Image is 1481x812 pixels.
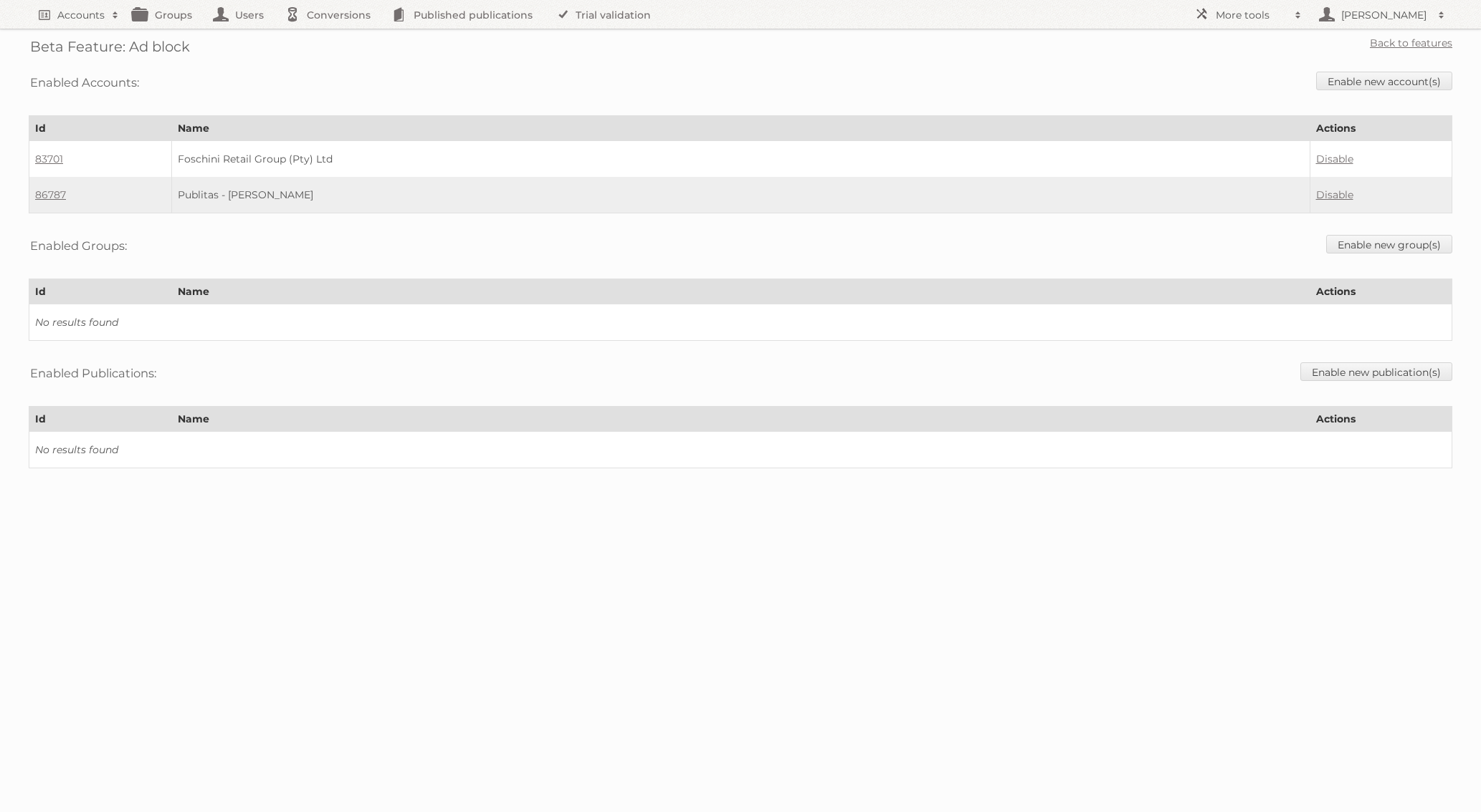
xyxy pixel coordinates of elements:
th: Name [171,407,1310,432]
h3: Enabled Accounts: [30,72,139,93]
th: Actions [1310,407,1452,432]
a: Enable new publication(s) [1300,362,1452,381]
td: Foschini Retail Group (Pty) Ltd [171,141,1310,178]
th: Id [29,116,172,141]
td: Publitas - [PERSON_NAME] [171,177,1310,213]
h3: Enabled Groups: [30,235,127,256]
h2: More tools [1216,8,1287,22]
a: Disable [1316,153,1353,165]
a: Back to features [1370,37,1452,49]
h2: Beta Feature: Ad block [30,36,190,57]
th: Id [29,407,172,432]
th: Id [29,279,172,304]
i: No results found [35,316,118,329]
th: Actions [1310,116,1452,141]
th: Name [171,279,1310,304]
a: Enable new account(s) [1316,72,1452,90]
h3: Enabled Publications: [30,362,156,384]
th: Actions [1310,279,1452,304]
a: Disable [1316,188,1353,201]
i: No results found [35,443,118,456]
a: 83701 [35,153,63,165]
h2: Accounts [57,8,105,22]
h2: [PERSON_NAME] [1338,8,1431,22]
a: Enable new group(s) [1326,235,1452,253]
th: Name [171,116,1310,141]
a: 86787 [35,188,66,201]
